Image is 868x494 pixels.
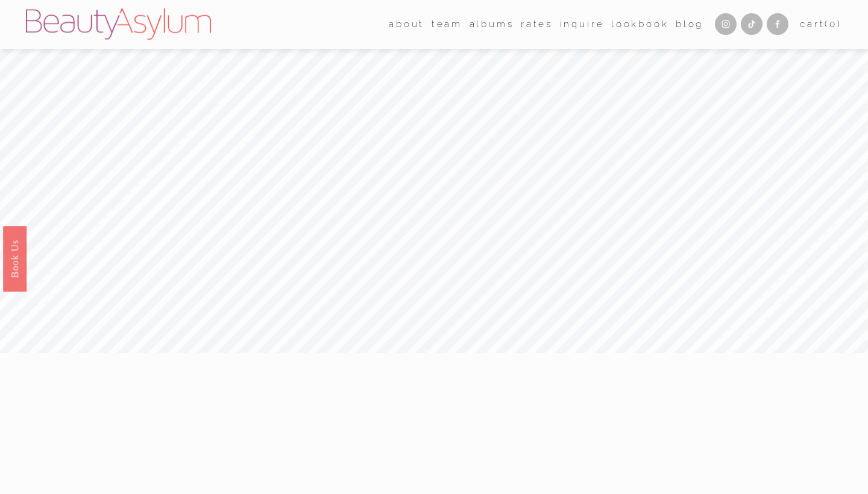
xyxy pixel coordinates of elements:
[389,16,424,33] span: about
[825,19,841,30] span: ( )
[560,15,605,34] a: Inquire
[432,16,462,33] span: team
[741,13,763,35] a: TikTok
[389,15,424,34] a: folder dropdown
[470,15,514,34] a: albums
[432,15,462,34] a: folder dropdown
[3,226,27,292] a: Book Us
[521,15,553,34] a: Rates
[800,16,842,33] a: 0 items in cart
[767,13,788,35] a: Facebook
[26,8,211,40] img: Beauty Asylum | Bridal Hair &amp; Makeup Charlotte &amp; Atlanta
[715,13,737,35] a: Instagram
[676,15,703,34] a: Blog
[829,19,837,30] span: 0
[611,15,669,34] a: Lookbook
